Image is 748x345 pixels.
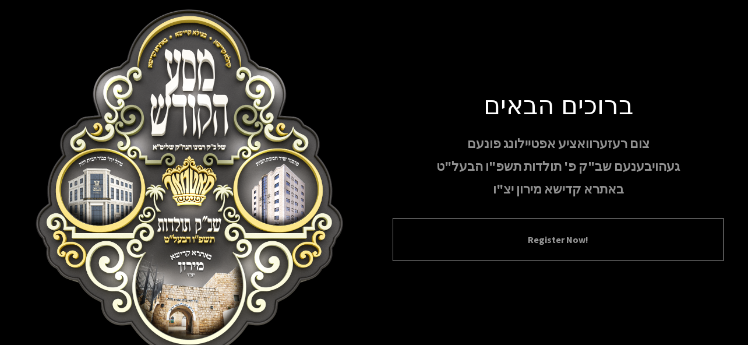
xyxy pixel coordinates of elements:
[393,133,724,154] p: צום רעזערוואציע אפטיילונג פונעם
[393,89,724,119] h1: ברוכים הבאים
[407,233,709,247] button: Register Now!
[393,179,724,199] p: באתרא קדישא מירון יצ"ו
[393,156,724,177] p: געהויבענעם שב"ק פ' תולדות תשפ"ו הבעל"ט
